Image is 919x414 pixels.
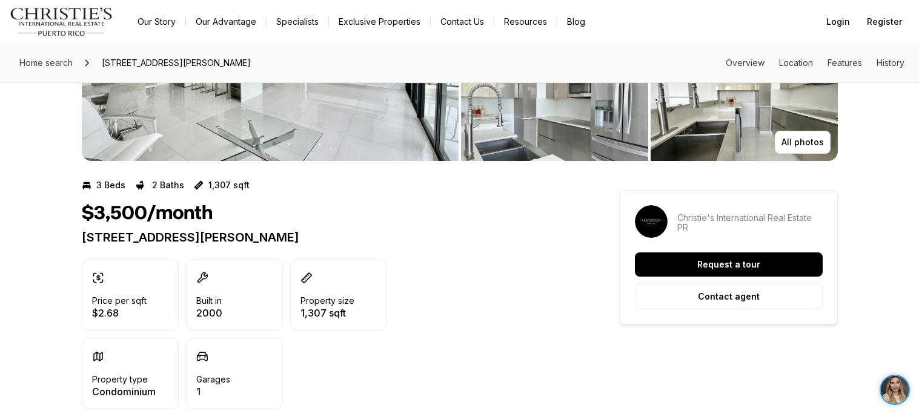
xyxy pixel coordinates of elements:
[82,202,213,225] h1: $3,500/month
[196,308,222,318] p: 2000
[877,57,904,68] a: Skip to: History
[431,13,494,30] button: Contact Us
[775,131,831,154] button: All photos
[96,180,125,190] p: 3 Beds
[828,57,862,68] a: Skip to: Features
[10,7,113,36] img: logo
[82,230,576,245] p: [STREET_ADDRESS][PERSON_NAME]
[196,296,222,306] p: Built in
[92,296,147,306] p: Price per sqft
[677,213,823,232] p: Christie's International Real Estate PR
[152,180,184,190] p: 2 Baths
[300,308,354,318] p: 1,307 sqft
[92,308,147,318] p: $2.68
[461,53,648,161] button: View image gallery
[97,53,256,73] span: [STREET_ADDRESS][PERSON_NAME]
[300,296,354,306] p: Property size
[15,53,78,73] a: Home search
[697,260,760,269] p: Request a tour
[7,7,35,35] img: ac2afc0f-b966-43d0-ba7c-ef51505f4d54.jpg
[781,137,824,147] p: All photos
[557,13,595,30] a: Blog
[726,58,904,68] nav: Page section menu
[635,252,823,277] button: Request a tour
[208,180,250,190] p: 1,307 sqft
[128,13,185,30] a: Our Story
[726,57,765,68] a: Skip to: Overview
[329,13,430,30] a: Exclusive Properties
[698,292,760,301] p: Contact agent
[635,284,823,309] button: Contact agent
[779,57,813,68] a: Skip to: Location
[867,17,902,27] span: Register
[19,57,73,68] span: Home search
[819,10,857,34] button: Login
[196,375,230,384] p: Garages
[826,17,850,27] span: Login
[267,13,328,30] a: Specialists
[860,10,909,34] button: Register
[92,387,156,396] p: Condominium
[494,13,557,30] a: Resources
[651,53,838,161] button: View image gallery
[186,13,266,30] a: Our Advantage
[196,387,230,396] p: 1
[92,375,148,384] p: Property type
